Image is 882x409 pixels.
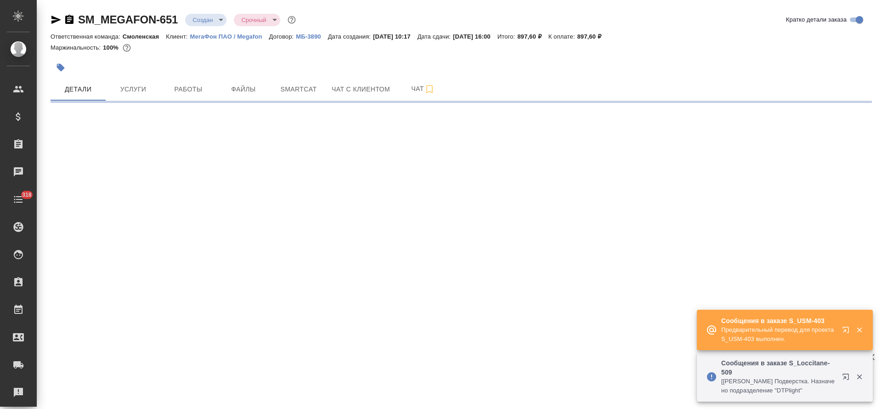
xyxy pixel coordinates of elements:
a: SM_MEGAFON-651 [78,13,178,26]
a: 318 [2,188,34,211]
button: Скопировать ссылку для ЯМессенджера [51,14,62,25]
button: Добавить тэг [51,57,71,78]
button: Закрыть [850,373,869,381]
p: Ответственная команда: [51,33,123,40]
button: Открыть в новой вкладке [837,368,859,390]
button: 0.00 RUB; [121,42,133,54]
span: Кратко детали заказа [786,15,847,24]
p: 100% [103,44,121,51]
span: 318 [17,190,37,199]
button: Скопировать ссылку [64,14,75,25]
a: МегаФон ПАО / Megafon [190,32,269,40]
p: 897,60 ₽ [577,33,608,40]
span: Чат с клиентом [332,84,390,95]
span: Услуги [111,84,155,95]
p: 897,60 ₽ [517,33,548,40]
span: Детали [56,84,100,95]
p: [DATE] 16:00 [453,33,498,40]
span: Smartcat [277,84,321,95]
p: Предварительный перевод для проекта S_USM-403 выполнен. [721,325,836,344]
span: Работы [166,84,210,95]
p: Маржинальность: [51,44,103,51]
p: [[PERSON_NAME] Подверстка. Назначено подразделение "DTPlight" [721,377,836,395]
span: Файлы [221,84,266,95]
button: Закрыть [850,326,869,334]
p: К оплате: [548,33,577,40]
span: Чат [401,83,445,95]
button: Открыть в новой вкладке [837,321,859,343]
p: Смоленская [123,33,166,40]
p: Договор: [269,33,296,40]
p: Сообщения в заказе S_USM-403 [721,316,836,325]
p: Итого: [498,33,517,40]
button: Создан [190,16,215,24]
p: [DATE] 10:17 [373,33,418,40]
p: Дата создания: [328,33,373,40]
a: МБ-3890 [296,32,328,40]
p: Сообщения в заказе S_Loccitane-509 [721,358,836,377]
p: Клиент: [166,33,190,40]
button: Срочный [238,16,269,24]
div: Создан [234,14,280,26]
p: Дата сдачи: [418,33,453,40]
svg: Подписаться [424,84,435,95]
p: МегаФон ПАО / Megafon [190,33,269,40]
button: Доп статусы указывают на важность/срочность заказа [286,14,298,26]
div: Создан [185,14,226,26]
p: МБ-3890 [296,33,328,40]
